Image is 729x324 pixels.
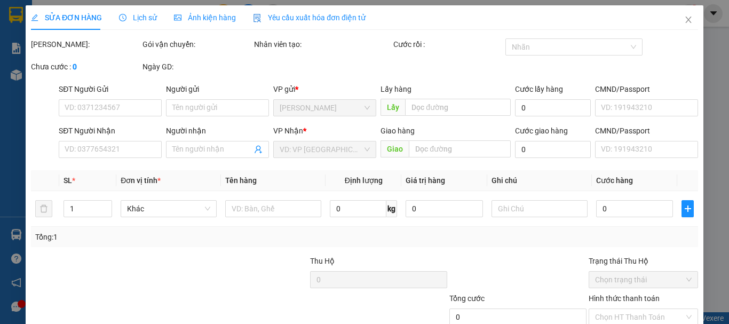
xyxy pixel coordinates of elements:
div: Tổng: 1 [35,231,282,243]
th: Ghi chú [487,170,592,191]
span: Cước hàng [596,176,633,185]
div: Trạng thái Thu Hộ [589,255,698,267]
input: Dọc đường [405,99,510,116]
input: Cước lấy hàng [514,99,591,116]
input: Ghi Chú [492,200,588,217]
span: kg [386,200,397,217]
div: Nhân viên tạo: [254,38,391,50]
span: Ảnh kiện hàng [174,13,236,22]
span: Thu Hộ [310,257,334,265]
div: VP gửi [273,83,376,95]
div: Người gửi [166,83,269,95]
button: Close [673,5,703,35]
span: Phan Thiết [280,100,370,116]
span: Giá trị hàng [406,176,445,185]
span: Đơn vị tính [121,176,161,185]
span: Lấy [381,99,405,116]
div: Cước rồi : [393,38,503,50]
span: Giao hàng [381,127,415,135]
div: Người nhận [166,125,269,137]
span: clock-circle [119,14,126,21]
div: Gói vận chuyển: [142,38,252,50]
span: Yêu cầu xuất hóa đơn điện tử [253,13,366,22]
div: Chưa cước : [31,61,140,73]
div: [PERSON_NAME]: [31,38,140,50]
button: plus [682,200,694,217]
label: Hình thức thanh toán [589,294,660,303]
span: SL [64,176,72,185]
label: Cước giao hàng [514,127,567,135]
span: Lịch sử [119,13,157,22]
div: CMND/Passport [595,83,698,95]
span: Tên hàng [225,176,257,185]
b: 0 [73,62,77,71]
input: Cước giao hàng [514,141,591,158]
span: VP Nhận [273,127,303,135]
button: delete [35,200,52,217]
div: SĐT Người Gửi [59,83,162,95]
div: Ngày GD: [142,61,252,73]
span: Khác [127,201,210,217]
span: user-add [254,145,263,154]
input: Dọc đường [409,140,510,157]
label: Cước lấy hàng [514,85,562,93]
span: edit [31,14,38,21]
span: picture [174,14,181,21]
span: Giao [381,140,409,157]
input: VD: Bàn, Ghế [225,200,321,217]
img: icon [253,14,262,22]
span: SỬA ĐƠN HÀNG [31,13,102,22]
span: plus [682,204,693,213]
div: CMND/Passport [595,125,698,137]
span: Chọn trạng thái [595,272,692,288]
span: Định lượng [344,176,382,185]
span: Lấy hàng [381,85,411,93]
span: close [684,15,693,24]
div: SĐT Người Nhận [59,125,162,137]
span: Tổng cước [449,294,485,303]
